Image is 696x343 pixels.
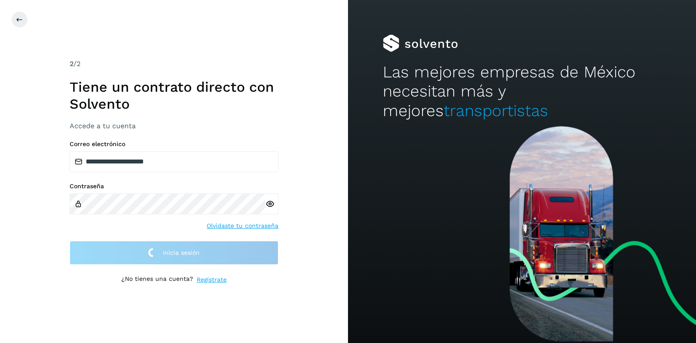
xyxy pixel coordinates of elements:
p: ¿No tienes una cuenta? [121,275,193,284]
a: Olvidaste tu contraseña [207,221,278,230]
span: Inicia sesión [163,250,200,256]
span: 2 [70,60,74,68]
span: transportistas [444,101,548,120]
a: Regístrate [197,275,227,284]
h3: Accede a tu cuenta [70,122,278,130]
h1: Tiene un contrato directo con Solvento [70,79,278,112]
div: /2 [70,59,278,69]
h2: Las mejores empresas de México necesitan más y mejores [383,63,661,120]
label: Correo electrónico [70,140,278,148]
label: Contraseña [70,183,278,190]
button: Inicia sesión [70,241,278,265]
